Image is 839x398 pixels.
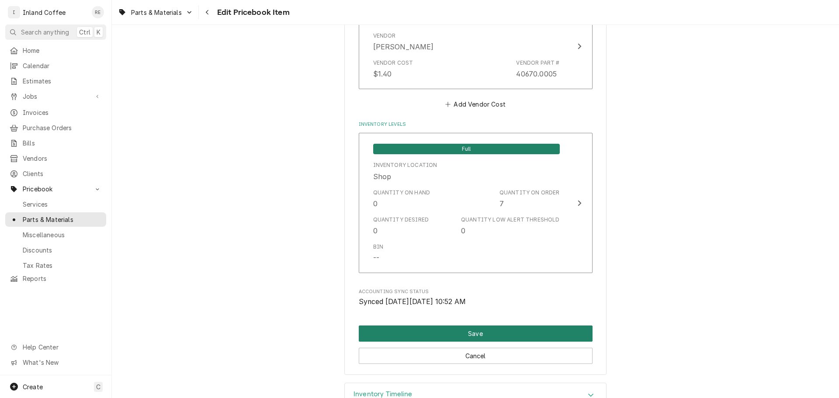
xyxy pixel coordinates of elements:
div: RE [92,6,104,18]
label: Inventory Levels [359,121,593,128]
span: Services [23,200,102,209]
a: Go to Pricebook [5,182,106,196]
div: Quantity Low Alert Threshold [461,216,559,224]
a: Calendar [5,59,106,73]
button: Add Vendor Cost [444,98,507,110]
div: Accounting Sync Status [359,288,593,307]
button: Search anythingCtrlK [5,24,106,40]
div: Quantity on Hand [373,189,430,209]
a: Invoices [5,105,106,120]
span: C [96,382,101,391]
div: Vendor [373,32,434,52]
a: Bills [5,136,106,150]
button: Update Vendor Part Cost [359,3,593,89]
span: Clients [23,169,102,178]
a: Go to Parts & Materials [114,5,197,20]
div: Quantity Desired [373,216,429,236]
span: Ctrl [79,28,90,37]
span: Invoices [23,108,102,117]
span: Jobs [23,92,89,101]
span: Reports [23,274,102,283]
div: Vendor Part # [516,59,559,79]
div: 40670.0005 [516,69,557,79]
div: Inland Coffee [23,8,66,17]
span: Search anything [21,28,69,37]
div: I [8,6,20,18]
div: Inventory Levels [359,121,593,277]
span: Help Center [23,343,101,352]
span: Home [23,46,102,55]
div: Quantity on Hand [373,189,430,197]
a: Miscellaneous [5,228,106,242]
a: Services [5,197,106,211]
span: Parts & Materials [23,215,102,224]
div: Shop [373,171,392,182]
span: Full [373,144,560,154]
a: Parts & Materials [5,212,106,227]
a: Tax Rates [5,258,106,273]
a: Home [5,43,106,58]
a: Estimates [5,74,106,88]
div: Button Group Row [359,342,593,364]
a: Purchase Orders [5,121,106,135]
div: Ruth Easley's Avatar [92,6,104,18]
span: Vendors [23,154,102,163]
button: Navigate back [201,5,215,19]
a: Go to Jobs [5,89,106,104]
a: Clients [5,166,106,181]
button: Save [359,325,593,342]
div: -- [373,253,379,263]
div: Quantity Low Alert Threshold [461,216,559,236]
span: What's New [23,358,101,367]
button: Cancel [359,348,593,364]
span: Tax Rates [23,261,102,270]
div: 0 [461,225,465,236]
div: Vendor Cost [373,59,413,67]
div: Location [373,161,437,181]
div: Button Group [359,325,593,364]
a: Reports [5,271,106,286]
div: 0 [373,225,378,236]
span: Miscellaneous [23,230,102,239]
span: K [97,28,101,37]
div: 0 [373,198,378,209]
div: $1.40 [373,69,392,79]
span: Parts & Materials [131,8,182,17]
div: Button Group Row [359,325,593,342]
a: Go to What's New [5,355,106,370]
button: Update Inventory Level [359,133,593,273]
span: Bills [23,138,102,148]
div: Quantity on Order [499,189,560,209]
span: Estimates [23,76,102,86]
span: Synced [DATE][DATE] 10:52 AM [359,298,466,306]
a: Vendors [5,151,106,166]
div: Inventory Location [373,161,437,169]
span: Pricebook [23,184,89,194]
div: Quantity on Order [499,189,560,197]
span: Create [23,383,43,391]
div: Bin [373,243,383,263]
span: Discounts [23,246,102,255]
div: 7 [499,198,504,209]
a: Discounts [5,243,106,257]
span: Accounting Sync Status [359,288,593,295]
div: Vendor Part # [516,59,559,67]
div: [PERSON_NAME] [373,42,434,52]
div: Full [373,143,560,154]
div: Quantity Desired [373,216,429,224]
div: Vendor Cost [373,59,413,79]
div: Vendor [373,32,396,40]
a: Go to Help Center [5,340,106,354]
span: Edit Pricebook Item [215,7,290,18]
span: Calendar [23,61,102,70]
div: Bin [373,243,383,251]
span: Purchase Orders [23,123,102,132]
span: Accounting Sync Status [359,297,593,307]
